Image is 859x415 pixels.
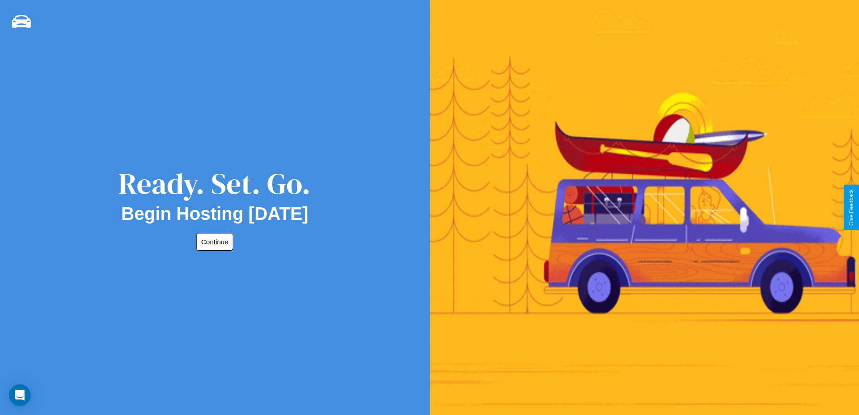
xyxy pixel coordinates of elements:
button: Continue [196,233,233,251]
div: Give Feedback [848,189,854,226]
div: Ready. Set. Go. [119,163,311,204]
div: Open Intercom Messenger [9,384,31,406]
h2: Begin Hosting [DATE] [121,204,308,224]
